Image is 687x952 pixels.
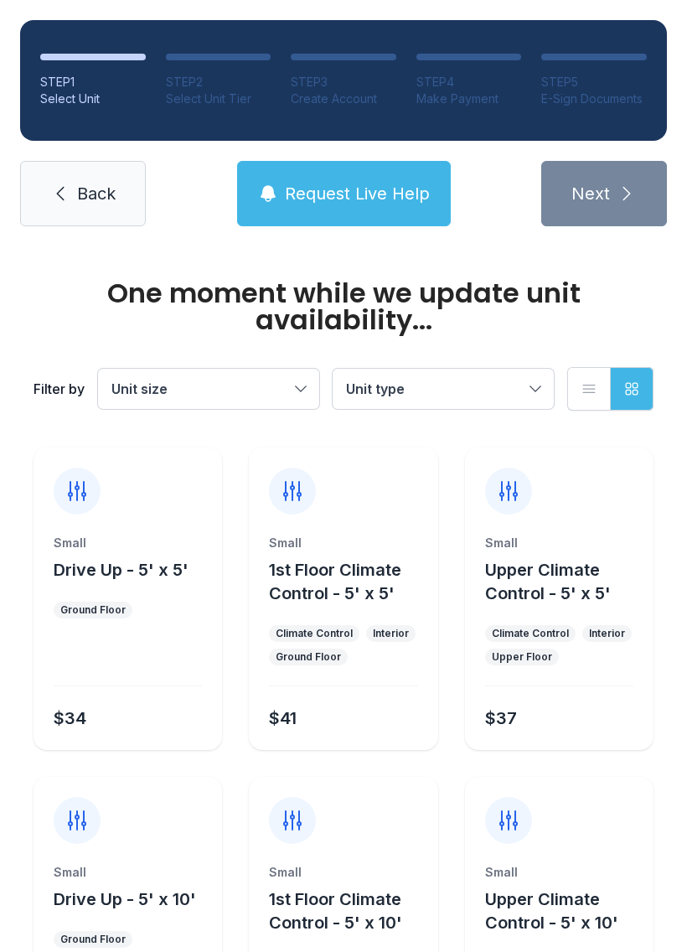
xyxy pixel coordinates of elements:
div: $34 [54,706,86,730]
div: Ground Floor [276,650,341,664]
div: Make Payment [416,91,522,107]
div: Small [54,864,202,881]
span: Request Live Help [285,182,430,205]
span: Drive Up - 5' x 5' [54,560,189,580]
div: Climate Control [276,627,353,640]
button: Upper Climate Control - 5' x 5' [485,558,647,605]
div: STEP 1 [40,74,146,91]
span: Upper Climate Control - 5' x 5' [485,560,611,603]
div: STEP 3 [291,74,396,91]
div: Small [269,535,417,551]
span: 1st Floor Climate Control - 5' x 5' [269,560,401,603]
div: Select Unit Tier [166,91,271,107]
div: One moment while we update unit availability... [34,280,653,334]
div: Small [485,864,633,881]
div: Ground Floor [60,933,126,946]
button: Unit size [98,369,319,409]
div: Small [485,535,633,551]
div: Small [54,535,202,551]
div: Select Unit [40,91,146,107]
button: Upper Climate Control - 5' x 10' [485,887,647,934]
div: $41 [269,706,297,730]
button: Drive Up - 5' x 10' [54,887,196,911]
div: Upper Floor [492,650,552,664]
span: Unit size [111,380,168,397]
button: Drive Up - 5' x 5' [54,558,189,582]
span: Next [571,182,610,205]
span: Drive Up - 5' x 10' [54,889,196,909]
div: $37 [485,706,517,730]
div: Interior [373,627,409,640]
span: 1st Floor Climate Control - 5' x 10' [269,889,402,933]
div: Ground Floor [60,603,126,617]
div: Climate Control [492,627,569,640]
span: Upper Climate Control - 5' x 10' [485,889,618,933]
div: STEP 2 [166,74,271,91]
div: Filter by [34,379,85,399]
button: 1st Floor Climate Control - 5' x 10' [269,887,431,934]
div: Interior [589,627,625,640]
div: STEP 5 [541,74,647,91]
div: STEP 4 [416,74,522,91]
span: Unit type [346,380,405,397]
div: Create Account [291,91,396,107]
button: 1st Floor Climate Control - 5' x 5' [269,558,431,605]
button: Unit type [333,369,554,409]
div: E-Sign Documents [541,91,647,107]
div: Small [269,864,417,881]
span: Back [77,182,116,205]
